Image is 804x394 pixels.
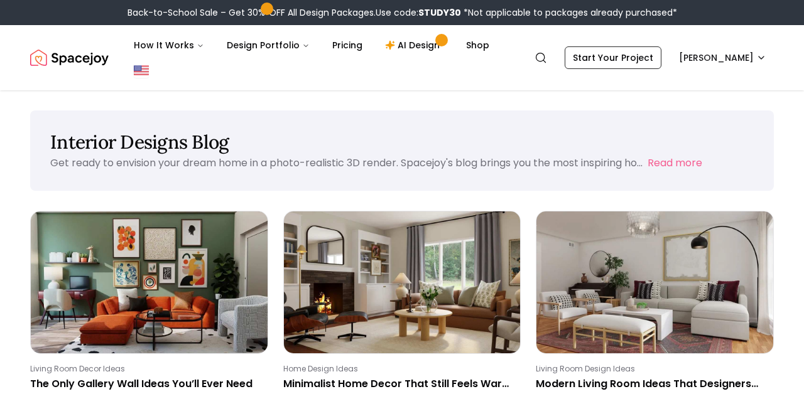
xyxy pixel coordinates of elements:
h1: Interior Designs Blog [50,130,754,153]
nav: Global [30,25,774,90]
p: Living Room Decor Ideas [30,364,263,374]
p: Get ready to envision your dream home in a photo-realistic 3D render. Spacejoy's blog brings you ... [50,156,643,170]
img: Spacejoy Logo [30,45,109,70]
img: United States [134,63,149,78]
img: Minimalist Home Decor That Still Feels Warm Yes, It’s Possible [284,211,521,353]
a: AI Design [375,33,454,58]
a: Shop [456,33,499,58]
div: Back-to-School Sale – Get 30% OFF All Design Packages. [128,6,677,19]
nav: Main [124,33,499,58]
p: Home Design Ideas [283,364,516,374]
b: STUDY30 [418,6,461,19]
p: The Only Gallery Wall Ideas You’ll Ever Need [30,376,263,391]
button: Read more [648,156,702,171]
button: Design Portfolio [217,33,320,58]
img: The Only Gallery Wall Ideas You’ll Ever Need [31,211,268,353]
span: *Not applicable to packages already purchased* [461,6,677,19]
a: Spacejoy [30,45,109,70]
span: Use code: [376,6,461,19]
a: Pricing [322,33,372,58]
button: How It Works [124,33,214,58]
img: Modern Living Room Ideas That Designers Are Loving Right Now (With Real Examples) [536,211,773,353]
button: [PERSON_NAME] [671,46,774,69]
p: Minimalist Home Decor That Still Feels Warm Yes, It’s Possible [283,376,516,391]
a: Start Your Project [565,46,661,69]
p: Modern Living Room Ideas That Designers Are Loving Right Now (With Real Examples) [536,376,769,391]
p: Living Room Design Ideas [536,364,769,374]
